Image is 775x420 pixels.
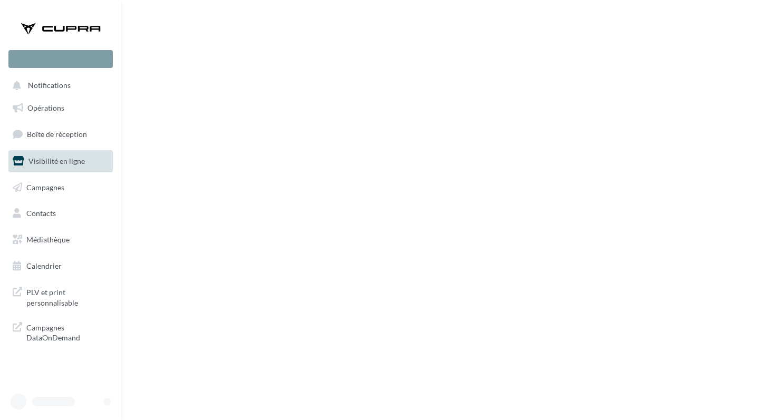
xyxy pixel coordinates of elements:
[6,123,115,145] a: Boîte de réception
[6,255,115,277] a: Calendrier
[26,261,62,270] span: Calendrier
[8,50,113,68] div: Nouvelle campagne
[6,150,115,172] a: Visibilité en ligne
[6,316,115,347] a: Campagnes DataOnDemand
[26,182,64,191] span: Campagnes
[6,202,115,224] a: Contacts
[27,130,87,139] span: Boîte de réception
[28,81,71,90] span: Notifications
[6,97,115,119] a: Opérations
[28,157,85,165] span: Visibilité en ligne
[6,177,115,199] a: Campagnes
[26,235,70,244] span: Médiathèque
[6,229,115,251] a: Médiathèque
[6,281,115,312] a: PLV et print personnalisable
[27,103,64,112] span: Opérations
[26,285,109,308] span: PLV et print personnalisable
[26,209,56,218] span: Contacts
[26,320,109,343] span: Campagnes DataOnDemand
